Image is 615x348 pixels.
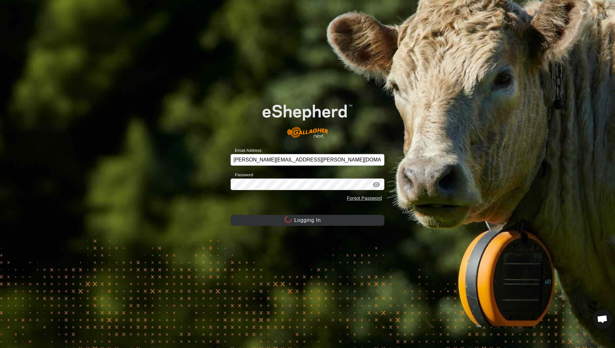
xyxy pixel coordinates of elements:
button: Logging In [231,215,384,226]
label: Email Address [231,147,262,154]
label: Password [231,172,253,178]
a: Open chat [593,309,612,329]
img: E-shepherd Logo [246,92,369,144]
a: Forgot Password [347,196,382,201]
input: Email Address [231,154,384,166]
